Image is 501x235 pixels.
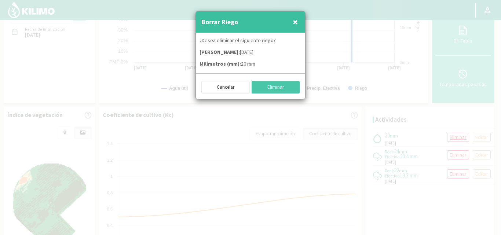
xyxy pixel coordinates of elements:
[200,60,301,68] p: 20 mm
[200,48,301,56] p: [DATE]
[293,16,298,28] span: ×
[201,81,250,93] button: Cancelar
[252,81,300,93] button: Eliminar
[291,15,300,29] button: Close
[200,37,301,44] p: ¿Desea eliminar el siguiente riego?
[201,17,238,27] h4: Borrar Riego
[200,49,240,55] strong: [PERSON_NAME]:
[200,60,241,67] strong: Milímetros (mm):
